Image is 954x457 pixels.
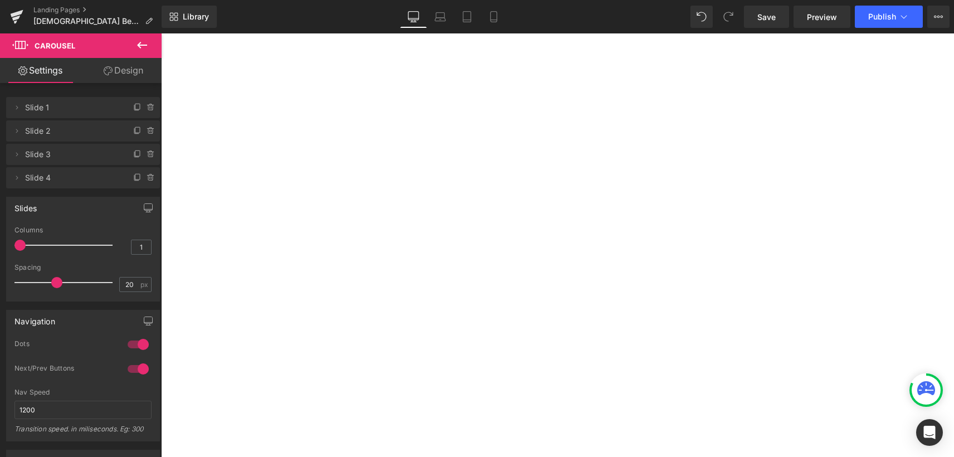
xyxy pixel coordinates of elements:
a: Preview [794,6,850,28]
a: Desktop [400,6,427,28]
button: Redo [717,6,739,28]
span: [DEMOGRAPHIC_DATA] Bedtime Stories [33,17,140,26]
span: Save [757,11,776,23]
span: Carousel [35,41,75,50]
div: Next/Prev Buttons [14,364,116,376]
button: Undo [690,6,713,28]
div: Navigation [14,310,55,326]
div: Spacing [14,264,152,271]
span: Publish [868,12,896,21]
a: Mobile [480,6,507,28]
span: Slide 2 [25,120,119,142]
a: Laptop [427,6,454,28]
a: Landing Pages [33,6,162,14]
span: Slide 1 [25,97,119,118]
div: Columns [14,226,152,234]
div: Nav Speed [14,388,152,396]
span: Library [183,12,209,22]
a: Design [83,58,164,83]
a: Tablet [454,6,480,28]
div: Transition speed. in miliseconds. Eg: 300 [14,425,152,441]
a: New Library [162,6,217,28]
div: Slides [14,197,37,213]
div: Dots [14,339,116,351]
span: px [140,281,150,288]
span: Slide 4 [25,167,119,188]
button: More [927,6,950,28]
div: Open Intercom Messenger [916,419,943,446]
button: Publish [855,6,923,28]
span: Slide 3 [25,144,119,165]
span: Preview [807,11,837,23]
